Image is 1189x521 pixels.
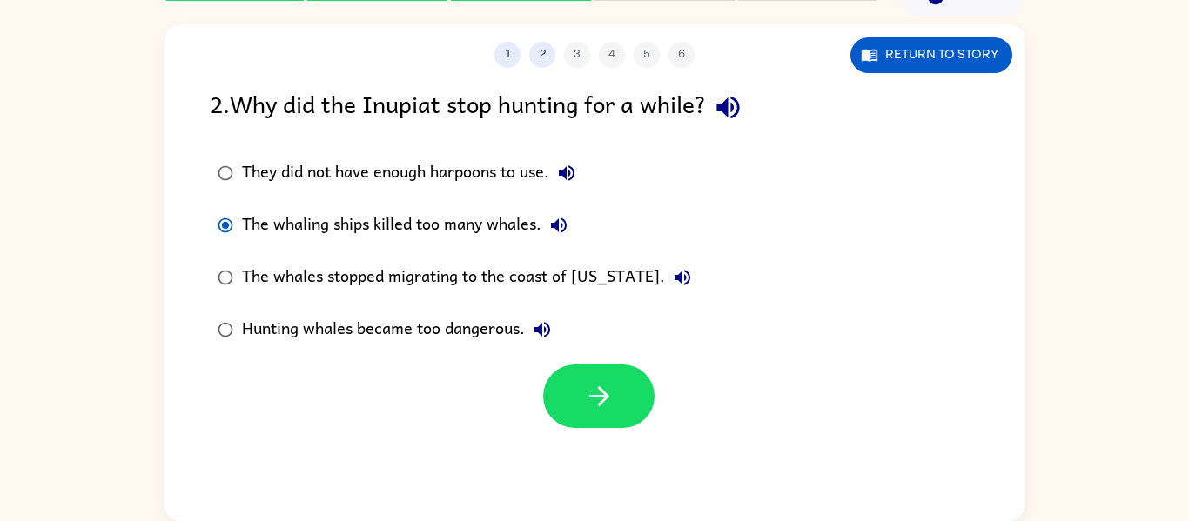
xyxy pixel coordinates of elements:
button: 2 [529,42,555,68]
button: Hunting whales became too dangerous. [525,312,560,347]
button: They did not have enough harpoons to use. [549,156,584,190]
button: Return to story [850,37,1012,73]
div: The whales stopped migrating to the coast of [US_STATE]. [242,260,700,295]
button: 1 [494,42,521,68]
div: Hunting whales became too dangerous. [242,312,560,347]
button: The whales stopped migrating to the coast of [US_STATE]. [665,260,700,295]
div: They did not have enough harpoons to use. [242,156,584,190]
button: The whaling ships killed too many whales. [541,208,576,243]
div: 2 . Why did the Inupiat stop hunting for a while? [210,85,979,130]
div: The whaling ships killed too many whales. [242,208,576,243]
